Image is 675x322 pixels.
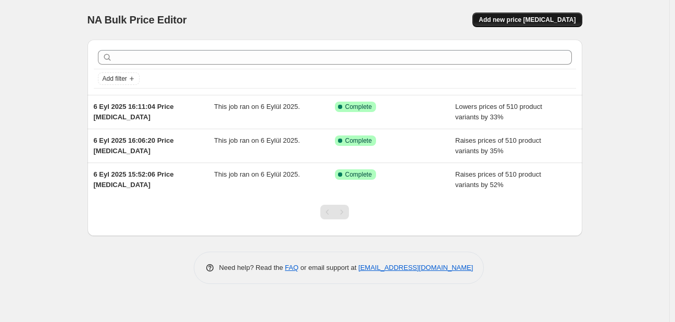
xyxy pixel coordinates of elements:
button: Add new price [MEDICAL_DATA] [472,13,582,27]
span: Complete [345,137,372,145]
span: or email support at [298,264,358,271]
span: Raises prices of 510 product variants by 52% [455,170,541,189]
span: Raises prices of 510 product variants by 35% [455,137,541,155]
span: Complete [345,103,372,111]
a: [EMAIL_ADDRESS][DOMAIN_NAME] [358,264,473,271]
span: This job ran on 6 Eylül 2025. [214,103,300,110]
nav: Pagination [320,205,349,219]
span: 6 Eyl 2025 16:06:20 Price [MEDICAL_DATA] [94,137,174,155]
span: This job ran on 6 Eylül 2025. [214,137,300,144]
button: Add filter [98,72,140,85]
span: Lowers prices of 510 product variants by 33% [455,103,542,121]
span: Need help? Read the [219,264,285,271]
span: Add new price [MEDICAL_DATA] [479,16,576,24]
span: Add filter [103,75,127,83]
span: 6 Eyl 2025 15:52:06 Price [MEDICAL_DATA] [94,170,174,189]
span: This job ran on 6 Eylül 2025. [214,170,300,178]
span: Complete [345,170,372,179]
span: 6 Eyl 2025 16:11:04 Price [MEDICAL_DATA] [94,103,174,121]
span: NA Bulk Price Editor [87,14,187,26]
a: FAQ [285,264,298,271]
